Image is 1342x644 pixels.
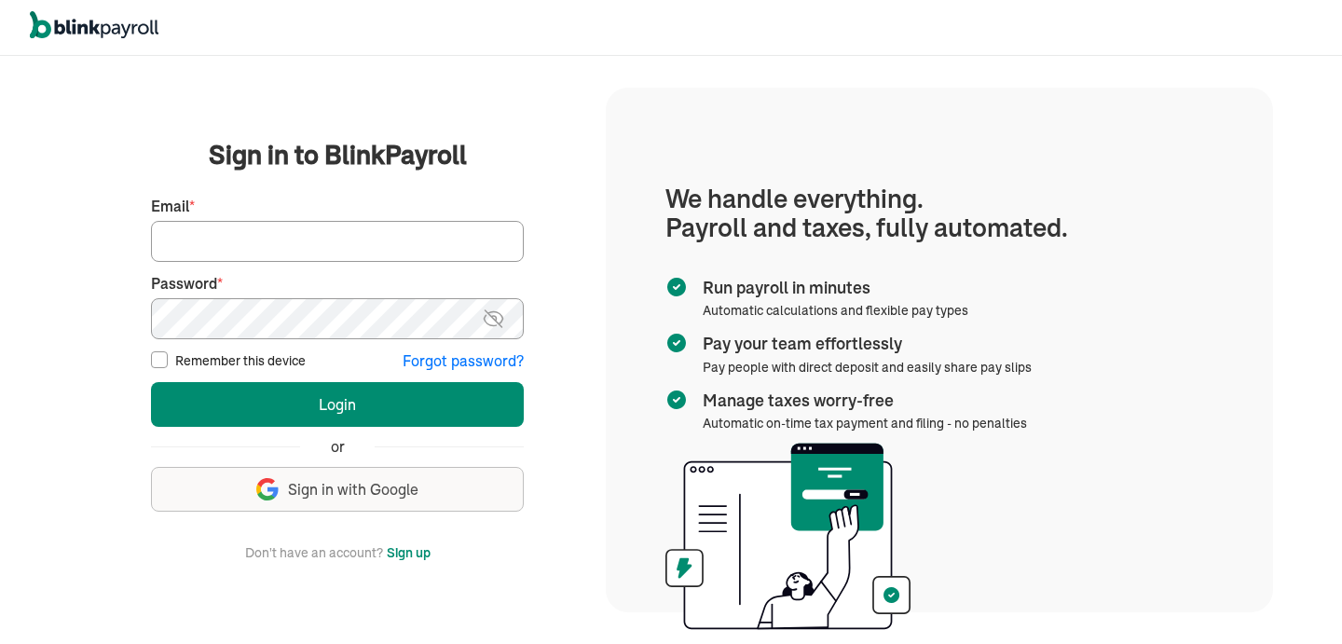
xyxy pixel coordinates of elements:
[403,350,524,372] button: Forgot password?
[151,467,524,512] button: Sign in with Google
[482,308,505,330] img: eye
[703,415,1027,432] span: Automatic on-time tax payment and filing - no penalties
[387,541,431,564] button: Sign up
[245,541,383,564] span: Don't have an account?
[703,276,961,300] span: Run payroll in minutes
[288,479,418,500] span: Sign in with Google
[151,221,524,262] input: Your email address
[331,436,345,458] span: or
[151,273,524,295] label: Password
[665,332,688,354] img: checkmark
[209,136,467,173] span: Sign in to BlinkPayroll
[256,478,279,500] img: google
[665,276,688,298] img: checkmark
[151,382,524,427] button: Login
[703,389,1020,413] span: Manage taxes worry-free
[30,11,158,39] img: logo
[175,351,306,370] label: Remember this device
[665,443,911,630] img: illustration
[665,389,688,411] img: checkmark
[703,302,968,319] span: Automatic calculations and flexible pay types
[703,332,1024,356] span: Pay your team effortlessly
[151,196,524,217] label: Email
[665,185,1213,242] h1: We handle everything. Payroll and taxes, fully automated.
[703,359,1032,376] span: Pay people with direct deposit and easily share pay slips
